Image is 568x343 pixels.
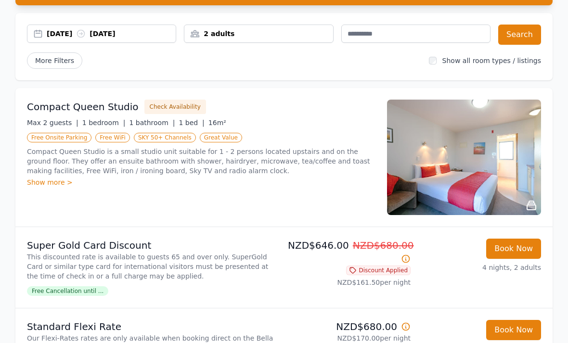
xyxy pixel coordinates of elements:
[27,239,280,252] p: Super Gold Card Discount
[47,29,176,38] div: [DATE] [DATE]
[498,25,541,45] button: Search
[27,147,375,176] p: Compact Queen Studio is a small studio unit suitable for 1 - 2 persons located upstairs and on th...
[288,333,411,343] p: NZD$170.00 per night
[134,133,196,142] span: SKY 50+ Channels
[200,133,242,142] span: Great Value
[27,320,280,333] p: Standard Flexi Rate
[27,100,139,114] h3: Compact Queen Studio
[346,266,411,275] span: Discount Applied
[442,57,541,64] label: Show all room types / listings
[179,119,204,127] span: 1 bed |
[129,119,175,127] span: 1 bathroom |
[27,133,91,142] span: Free Onsite Parking
[288,320,411,333] p: NZD$680.00
[82,119,126,127] span: 1 bedroom |
[288,239,411,266] p: NZD$646.00
[418,263,541,272] p: 4 nights, 2 adults
[184,29,333,38] div: 2 adults
[486,320,541,340] button: Book Now
[27,52,82,69] span: More Filters
[288,278,411,287] p: NZD$161.50 per night
[27,286,108,296] span: Free Cancellation until ...
[27,119,78,127] span: Max 2 guests |
[353,240,414,251] span: NZD$680.00
[27,178,375,187] div: Show more >
[144,100,206,114] button: Check Availability
[27,252,280,281] p: This discounted rate is available to guests 65 and over only. SuperGold Card or similar type card...
[208,119,226,127] span: 16m²
[95,133,130,142] span: Free WiFi
[486,239,541,259] button: Book Now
